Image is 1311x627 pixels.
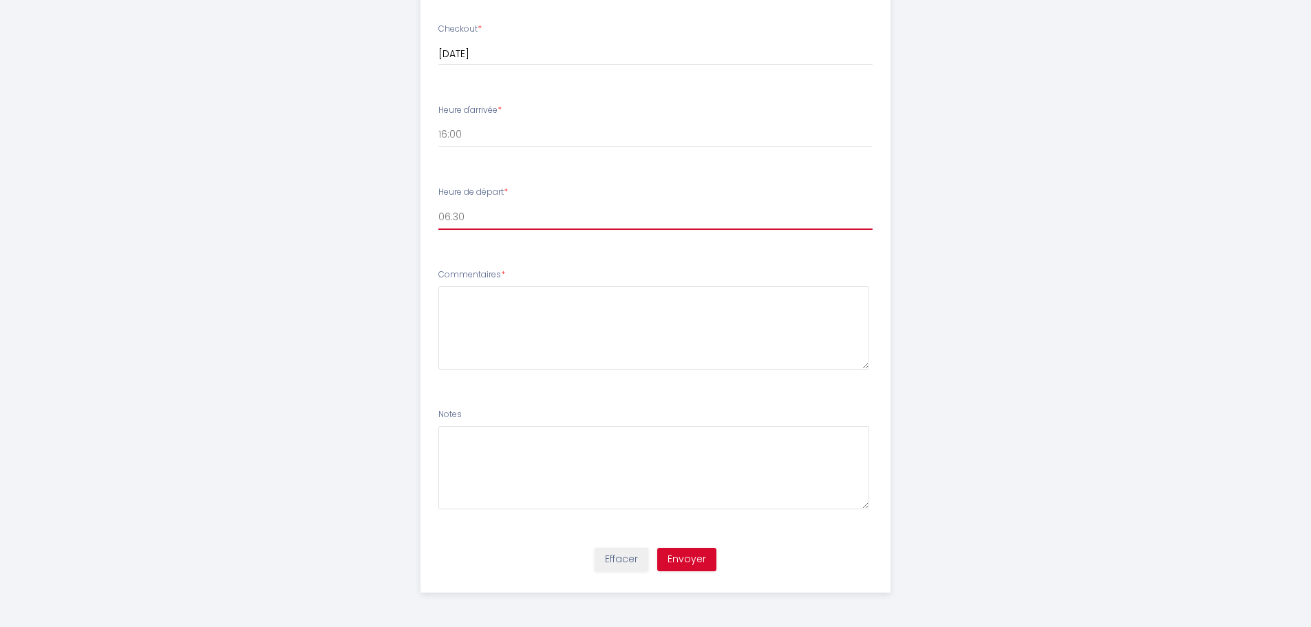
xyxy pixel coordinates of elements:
[595,548,648,571] button: Effacer
[657,548,716,571] button: Envoyer
[438,23,482,36] label: Checkout
[438,268,505,281] label: Commentaires
[438,104,502,117] label: Heure d'arrivée
[438,408,462,421] label: Notes
[438,186,508,199] label: Heure de départ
